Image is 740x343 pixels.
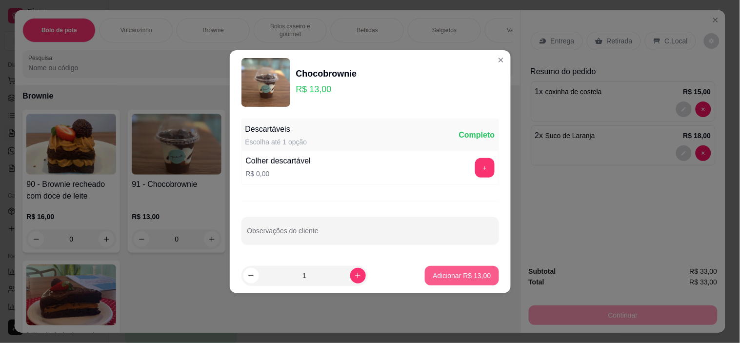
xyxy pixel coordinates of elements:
div: Descartáveis [245,123,307,135]
div: Chocobrownie [296,67,357,81]
img: product-image [241,58,290,107]
button: add [475,158,495,178]
div: Colher descartável [246,155,311,167]
button: Adicionar R$ 13,00 [425,266,499,285]
button: Close [493,52,509,68]
p: Adicionar R$ 13,00 [433,271,491,281]
button: decrease-product-quantity [243,268,259,283]
p: R$ 13,00 [296,82,357,96]
p: R$ 0,00 [246,169,311,179]
div: Escolha até 1 opção [245,137,307,147]
button: increase-product-quantity [350,268,366,283]
input: Observações do cliente [247,230,493,240]
div: Completo [459,129,495,141]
